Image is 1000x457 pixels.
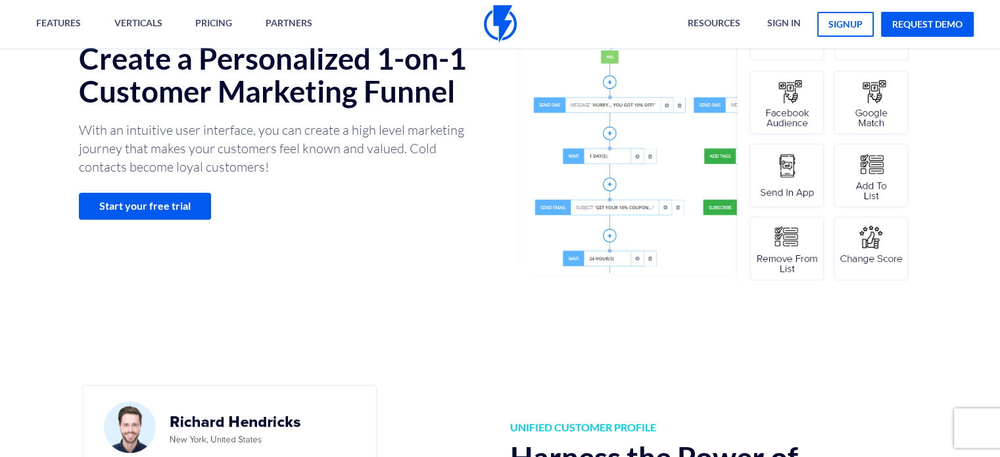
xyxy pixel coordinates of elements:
[817,12,874,37] a: signup
[79,193,211,220] a: Start your free trial
[79,121,473,176] p: With an intuitive user interface, you can create a high level marketing journey that makes your c...
[79,42,490,108] h2: Create a Personalized 1-on-1 Customer Marketing Funnel
[881,12,974,37] a: request demo
[510,420,922,435] span: Unified Customer Profile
